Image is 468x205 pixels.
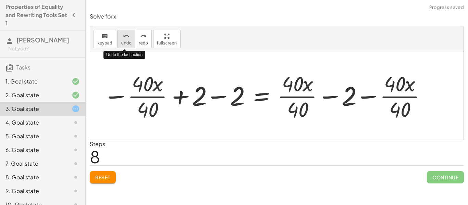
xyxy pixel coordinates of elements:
i: Task not started. [72,173,80,181]
i: Task finished and correct. [72,91,80,99]
div: 7. Goal state [5,159,61,168]
div: 8. Goal state [5,173,61,181]
i: Task not started. [72,159,80,168]
i: Task not started. [72,118,80,127]
div: 9. Goal state [5,187,61,195]
div: Not you? [8,45,80,52]
i: Task finished and correct. [72,77,80,86]
button: undoundo [118,30,135,48]
span: [PERSON_NAME] [16,36,69,44]
span: Tasks [16,64,30,71]
i: Task not started. [72,187,80,195]
label: Steps: [90,140,107,148]
div: 4. Goal state [5,118,61,127]
div: 3. Goal state [5,105,61,113]
button: Reset [90,171,116,183]
i: Task not started. [72,132,80,140]
i: redo [140,32,147,40]
span: redo [139,41,148,46]
div: 5. Goal state [5,132,61,140]
span: keypad [97,41,112,46]
div: 6. Goal state [5,146,61,154]
span: 8 [90,146,100,167]
span: Progress saved [429,4,464,11]
i: Task not started. [72,146,80,154]
i: Task started. [72,105,80,113]
i: keyboard [101,32,108,40]
p: Solve for x. [90,13,464,21]
span: undo [121,41,132,46]
span: Reset [95,174,110,180]
span: fullscreen [157,41,177,46]
div: 2. Goal state [5,91,61,99]
div: 1. Goal state [5,77,61,86]
button: keyboardkeypad [94,30,116,48]
button: redoredo [135,30,152,48]
div: Undo the last action [103,51,145,59]
i: undo [123,32,130,40]
h4: Properties of Equality and Rewriting Tools Set 1 [5,3,67,27]
button: fullscreen [153,30,181,48]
